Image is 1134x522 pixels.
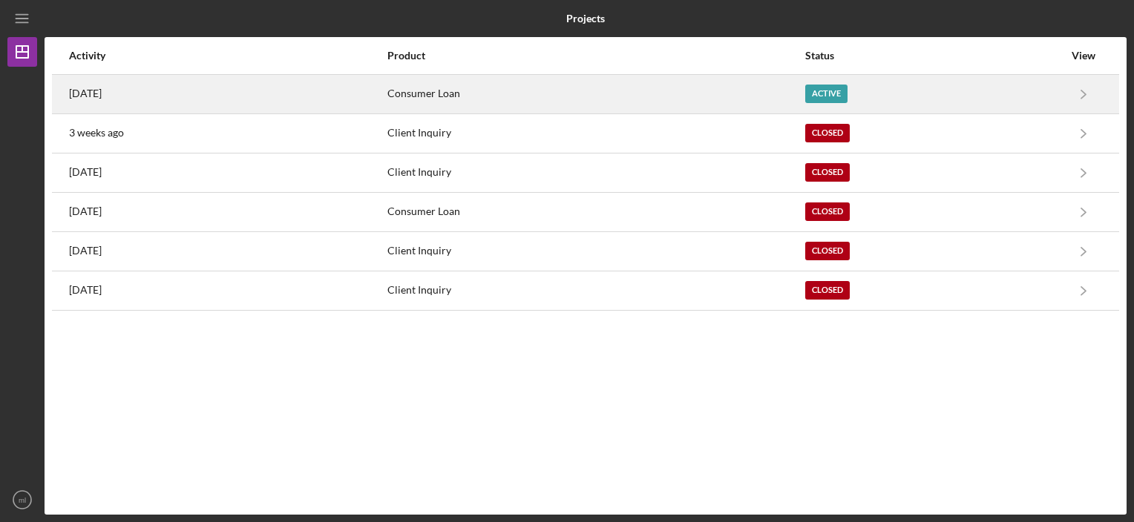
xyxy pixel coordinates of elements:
div: Closed [805,202,850,221]
div: Closed [805,163,850,182]
time: 2025-08-06 19:41 [69,127,124,139]
b: Projects [566,13,605,24]
div: Activity [69,50,386,62]
button: ml [7,485,37,515]
div: Active [805,85,848,103]
div: Closed [805,281,850,300]
div: Status [805,50,1063,62]
div: Closed [805,124,850,142]
div: Client Inquiry [387,115,804,152]
div: Client Inquiry [387,233,804,270]
div: View [1065,50,1102,62]
time: 2025-08-19 19:02 [69,87,102,99]
div: Consumer Loan [387,194,804,231]
div: Client Inquiry [387,154,804,191]
time: 2024-10-03 16:11 [69,284,102,296]
time: 2024-10-10 02:58 [69,205,102,217]
div: Product [387,50,804,62]
div: Consumer Loan [387,76,804,113]
text: ml [19,496,26,504]
time: 2024-10-10 01:33 [69,245,102,257]
div: Client Inquiry [387,272,804,309]
time: 2025-07-28 22:01 [69,166,102,178]
div: Closed [805,242,850,260]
